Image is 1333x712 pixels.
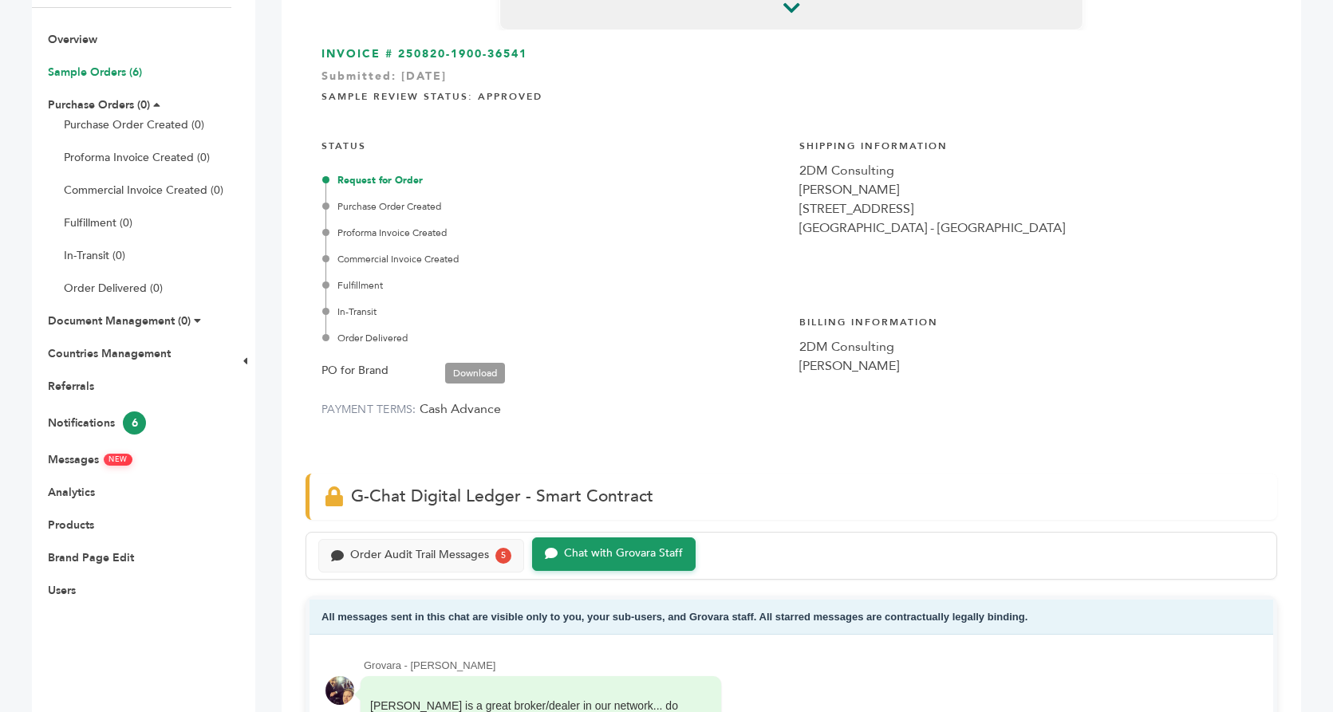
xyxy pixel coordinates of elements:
a: Download [445,363,505,384]
a: Products [48,517,94,533]
h4: Sample Review Status: Approved [321,78,1261,112]
a: Document Management (0) [48,313,191,328]
a: Analytics [48,485,95,500]
label: PO for Brand [321,361,388,380]
div: Commercial Invoice Created [325,252,783,266]
span: G-Chat Digital Ledger - Smart Contract [351,485,653,508]
div: [PERSON_NAME] [799,180,1261,199]
div: Grovara - [PERSON_NAME] [364,659,1257,673]
a: MessagesNEW [48,452,132,467]
a: Commercial Invoice Created (0) [64,183,223,198]
h4: Shipping Information [799,128,1261,161]
a: Sample Orders (6) [48,65,142,80]
div: [STREET_ADDRESS] [799,199,1261,218]
span: NEW [104,454,132,466]
div: Proforma Invoice Created [325,226,783,240]
a: Referrals [48,379,94,394]
a: In-Transit (0) [64,248,125,263]
a: Purchase Orders (0) [48,97,150,112]
a: Notifications6 [48,415,146,431]
a: Brand Page Edit [48,550,134,565]
div: Order Audit Trail Messages [350,549,489,562]
label: PAYMENT TERMS: [321,402,416,417]
h4: Billing Information [799,304,1261,337]
div: In-Transit [325,305,783,319]
div: Chat with Grovara Staff [564,547,683,561]
span: 6 [123,411,146,435]
a: Proforma Invoice Created (0) [64,150,210,165]
div: [GEOGRAPHIC_DATA] - [GEOGRAPHIC_DATA] [799,218,1261,238]
a: Users [48,583,76,598]
div: Submitted: [DATE] [321,69,1261,92]
a: Fulfillment (0) [64,215,132,230]
div: Request for Order [325,173,783,187]
div: Order Delivered [325,331,783,345]
div: 2DM Consulting [799,337,1261,356]
div: All messages sent in this chat are visible only to you, your sub-users, and Grovara staff. All st... [310,600,1273,635]
div: Fulfillment [325,278,783,293]
h3: INVOICE # 250820-1900-36541 [321,46,1261,62]
span: Cash Advance [420,400,501,418]
a: Overview [48,32,97,47]
div: 5 [495,548,511,564]
div: 2DM Consulting [799,161,1261,180]
h4: STATUS [321,128,783,161]
a: Countries Management [48,346,171,361]
a: Purchase Order Created (0) [64,117,204,132]
div: [PERSON_NAME] [799,356,1261,376]
a: Order Delivered (0) [64,281,163,296]
div: Purchase Order Created [325,199,783,214]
